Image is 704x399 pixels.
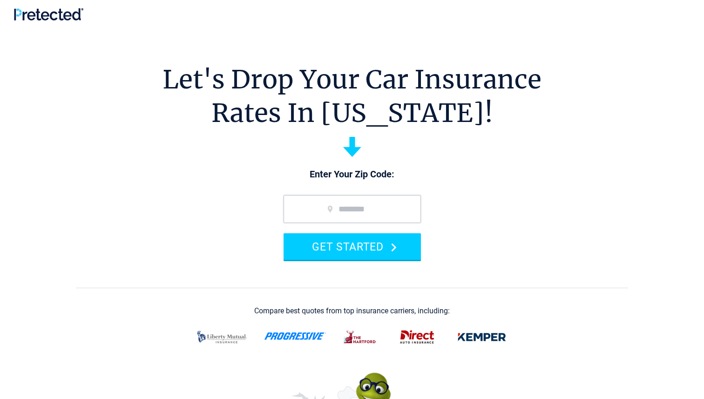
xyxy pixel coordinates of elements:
img: liberty [191,325,253,349]
h1: Let's Drop Your Car Insurance Rates In [US_STATE]! [162,63,542,130]
img: kemper [451,325,513,349]
button: GET STARTED [284,233,421,260]
img: progressive [264,332,326,340]
p: Enter Your Zip Code: [274,168,430,181]
input: zip code [284,195,421,223]
div: Compare best quotes from top insurance carriers, including: [254,307,450,315]
img: thehartford [338,325,383,349]
img: direct [394,325,440,349]
img: Pretected Logo [14,8,83,20]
